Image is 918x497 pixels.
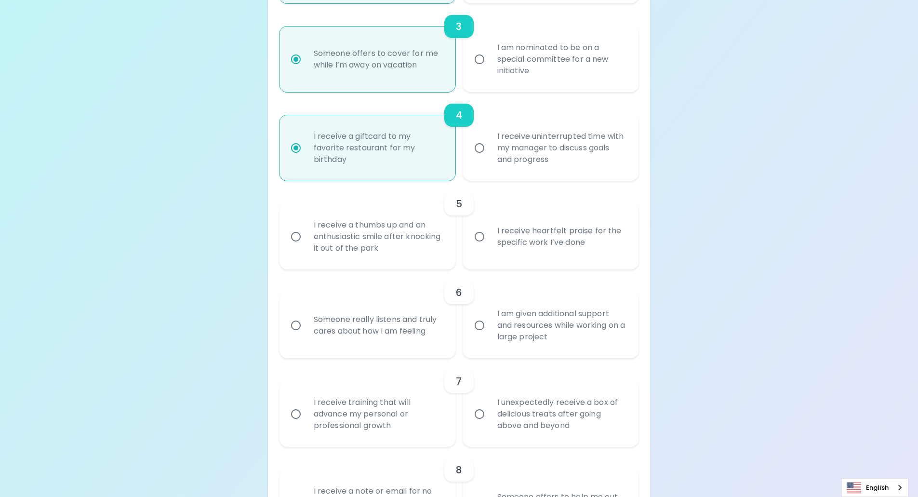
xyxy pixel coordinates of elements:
div: I unexpectedly receive a box of delicious treats after going above and beyond [490,385,634,443]
div: Someone offers to cover for me while I’m away on vacation [306,36,450,82]
aside: Language selected: English [841,478,908,497]
div: Someone really listens and truly cares about how I am feeling [306,302,450,349]
a: English [842,479,908,497]
div: I receive a thumbs up and an enthusiastic smile after knocking it out of the park [306,208,450,266]
div: I am nominated to be on a special committee for a new initiative [490,30,634,88]
h6: 5 [456,196,462,212]
h6: 6 [456,285,462,300]
div: I receive uninterrupted time with my manager to discuss goals and progress [490,119,634,177]
h6: 3 [456,19,462,34]
div: choice-group-check [279,92,639,181]
h6: 4 [456,107,462,123]
div: choice-group-check [279,3,639,92]
div: Language [841,478,908,497]
h6: 7 [456,374,462,389]
div: I receive training that will advance my personal or professional growth [306,385,450,443]
div: choice-group-check [279,358,639,447]
div: I am given additional support and resources while working on a large project [490,296,634,354]
div: I receive heartfelt praise for the specific work I’ve done [490,214,634,260]
div: choice-group-check [279,269,639,358]
div: choice-group-check [279,181,639,269]
h6: 8 [456,462,462,478]
div: I receive a giftcard to my favorite restaurant for my birthday [306,119,450,177]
